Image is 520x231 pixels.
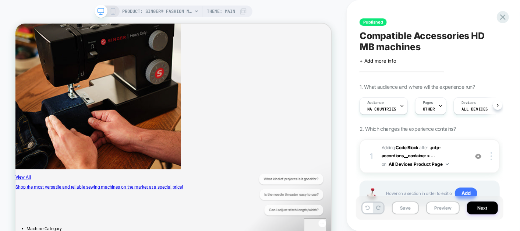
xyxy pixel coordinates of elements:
[368,150,375,163] div: 1
[360,84,475,90] span: 1. What audience and where will the experience run?
[475,153,481,160] img: crossed eye
[426,202,460,214] button: Preview
[382,145,418,150] span: Adding
[207,6,236,17] span: Theme: MAIN
[392,202,419,214] button: Save
[446,163,449,165] img: down arrow
[11,21,96,35] button: Is the needle threader easy to use?
[367,106,396,112] span: NA countries
[467,202,498,214] button: Next
[461,100,476,105] span: Devices
[367,100,384,105] span: Audience
[360,18,387,26] span: Published
[423,100,433,105] span: Pages
[455,188,477,199] span: Add
[123,6,192,17] span: PRODUCT: SINGER® Fashion Mate 3342 Sewing Machine
[360,126,456,132] span: 2. Which changes the experience contains?
[382,145,441,158] span: .pdp-accordions__container > ...
[396,145,418,150] b: Code Block
[491,152,492,160] img: close
[386,188,492,199] span: Hover on a section in order to edit or
[17,41,96,55] button: Can I adjust stitch length/width?
[360,58,396,64] span: + Add more info
[382,160,386,168] span: on
[364,188,379,199] img: Joystick
[389,160,449,169] button: All Devices Product Page
[360,30,500,52] span: Compatible Accessories HD MB machines
[461,106,488,112] span: ALL DEVICES
[420,145,429,150] span: AFTER
[423,106,435,112] span: OTHER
